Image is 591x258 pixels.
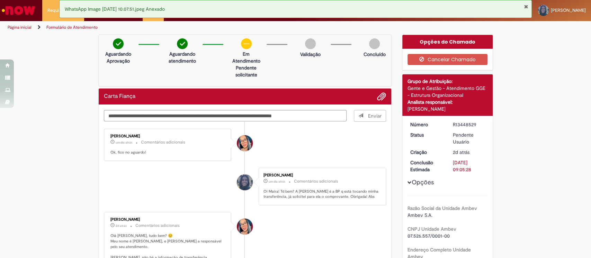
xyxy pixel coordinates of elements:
p: Concluído [363,51,385,58]
b: Razão Social da Unidade Ambev [408,205,477,211]
dt: Conclusão Estimada [405,159,448,173]
dt: Número [405,121,448,128]
span: WhatsApp Image [DATE] 10.07.51.jpeg Anexado [65,6,165,12]
span: 2d atrás [453,149,469,155]
p: Validação [300,51,321,58]
p: Em Atendimento [230,50,263,64]
span: um dia atrás [269,179,285,184]
div: [PERSON_NAME] [110,134,226,138]
ul: Trilhas de página [5,21,389,34]
div: Pendente Usuário [453,131,485,145]
time: 26/08/2025 14:09:18 [453,149,469,155]
div: R13448529 [453,121,485,128]
b: CNPJ Unidade Ambev [408,226,456,232]
div: Maira Priscila Da Silva Arnaldo [237,219,253,234]
small: Comentários adicionais [294,178,338,184]
div: Gente e Gestão - Atendimento GGE - Estrutura Organizacional [408,85,487,99]
img: img-circle-grey.png [305,38,316,49]
span: [PERSON_NAME] [551,7,586,13]
img: circle-minus.png [241,38,252,49]
a: Formulário de Atendimento [46,25,98,30]
span: 07.526.557/0001-00 [408,233,450,239]
time: 27/08/2025 10:37:46 [269,179,285,184]
button: Fechar Notificação [523,4,528,9]
span: 2d atrás [116,224,127,228]
img: check-circle-green.png [177,38,188,49]
div: [PERSON_NAME] [110,218,226,222]
div: [PERSON_NAME] [263,173,379,177]
div: Opções do Chamado [402,35,493,49]
div: 26/08/2025 14:09:18 [453,149,485,156]
div: [PERSON_NAME] [408,105,487,112]
div: Analista responsável: [408,99,487,105]
button: Cancelar Chamado [408,54,487,65]
small: Comentários adicionais [141,139,185,145]
p: Ok, fico no aguardo! [110,150,226,155]
dt: Status [405,131,448,138]
div: Grupo de Atribuição: [408,78,487,85]
p: Oi Maira! Td bem? A [PERSON_NAME] é a BP q está tocando minha transferência, já solicitei para el... [263,189,379,200]
time: 26/08/2025 15:41:39 [116,224,127,228]
p: Aguardando Aprovação [101,50,135,64]
button: Adicionar anexos [377,92,386,101]
time: 27/08/2025 10:47:11 [116,140,132,145]
h2: Carta Fiança Histórico de tíquete [104,93,135,100]
textarea: Digite sua mensagem aqui... [104,110,347,122]
div: Julia Silveira Waise [237,174,253,190]
p: Aguardando atendimento [165,50,199,64]
img: img-circle-grey.png [369,38,380,49]
div: Maira Priscila Da Silva Arnaldo [237,135,253,151]
img: check-circle-green.png [113,38,124,49]
p: Pendente solicitante [230,64,263,78]
span: um dia atrás [116,140,132,145]
div: [DATE] 09:05:28 [453,159,485,173]
span: Ambev S.A. [408,212,432,218]
small: Comentários adicionais [135,223,180,229]
img: ServiceNow [1,3,36,17]
span: Requisições [47,7,72,14]
a: Página inicial [8,25,32,30]
dt: Criação [405,149,448,156]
